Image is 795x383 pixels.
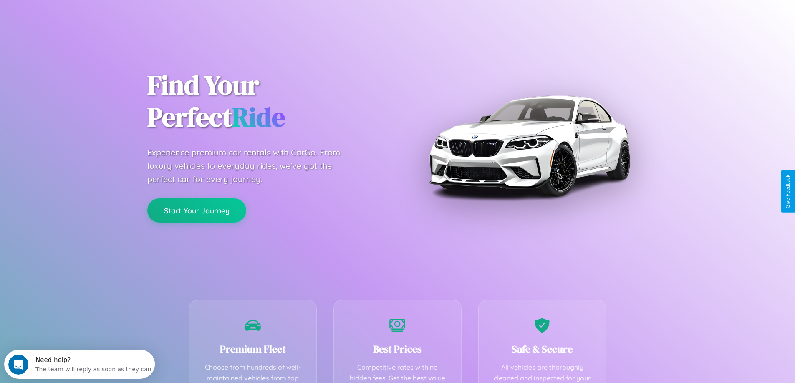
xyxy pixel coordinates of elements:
h1: Find Your Perfect [147,69,385,133]
div: Give Feedback [785,175,791,208]
h3: Safe & Secure [491,342,593,356]
h3: Premium Fleet [202,342,304,356]
h3: Best Prices [346,342,449,356]
span: Ride [232,99,285,135]
button: Start Your Journey [147,198,246,223]
div: Open Intercom Messenger [3,3,155,26]
div: The team will reply as soon as they can [31,14,147,23]
iframe: Intercom live chat [8,355,28,375]
div: Need help? [31,7,147,14]
iframe: Intercom live chat discovery launcher [4,350,155,379]
img: Premium BMW car rental vehicle [425,42,633,250]
p: Experience premium car rentals with CarGo. From luxury vehicles to everyday rides, we've got the ... [147,146,356,186]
